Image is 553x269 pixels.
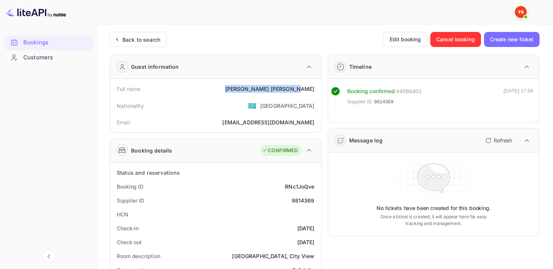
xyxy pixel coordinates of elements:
div: Message log [349,136,383,144]
span: Supplier ID: [347,98,374,106]
div: Full name [117,85,140,93]
div: Booking details [131,147,172,154]
button: Refresh [481,134,515,147]
p: Once a ticket is created, it will appear here for easy tracking and management. [377,213,490,227]
div: Check-in [117,224,139,232]
div: Guest information [131,63,179,71]
div: Customers [23,53,89,62]
div: RNc1JoQve [285,183,314,190]
img: Yandex Support [515,6,527,18]
p: No tickets have been created for this booking. [377,204,491,212]
button: Edit booking [383,32,427,47]
div: # 4086401 [396,87,422,96]
div: [EMAIL_ADDRESS][DOMAIN_NAME] [222,118,314,126]
div: Bookings [5,35,93,50]
div: Email [117,118,130,126]
button: Collapse navigation [42,249,56,263]
div: [PERSON_NAME] [PERSON_NAME] [225,85,314,93]
span: 9814369 [374,98,393,106]
div: Check out [117,238,142,246]
div: [DATE] [297,238,315,246]
button: Cancel booking [430,32,481,47]
div: Nationality [117,102,144,110]
a: Bookings [5,35,93,49]
div: Timeline [349,63,372,71]
div: [GEOGRAPHIC_DATA], City View [232,252,314,260]
p: Refresh [494,136,512,144]
div: Supplier ID [117,196,144,204]
button: Create new ticket [484,32,539,47]
div: 9814369 [291,196,314,204]
div: HCN [117,210,128,218]
a: Customers [5,50,93,64]
div: [DATE] [297,224,315,232]
img: LiteAPI logo [6,6,66,18]
div: Back to search [122,36,160,44]
div: Bookings [23,38,89,47]
div: [GEOGRAPHIC_DATA] [260,102,315,110]
div: Customers [5,50,93,65]
span: United States [248,99,256,112]
div: Room description [117,252,160,260]
div: CONFIRMED [262,147,298,154]
div: [DATE] 17:58 [503,87,533,109]
div: Status and reservations [117,169,180,177]
div: Booking confirmed [347,87,395,96]
div: Booking ID [117,183,143,190]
